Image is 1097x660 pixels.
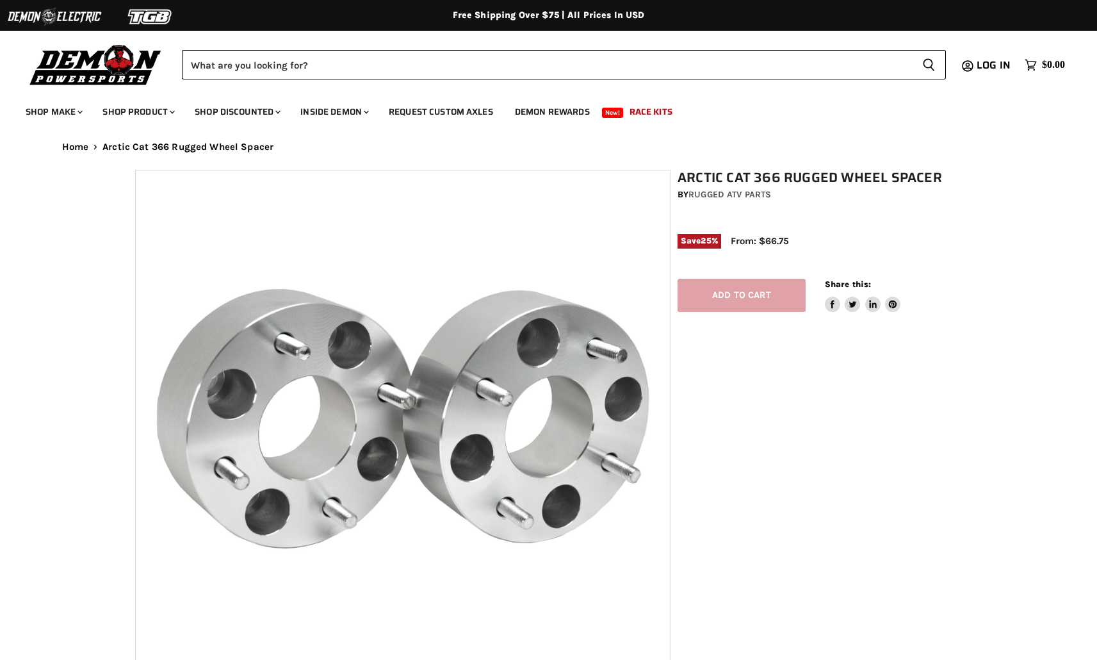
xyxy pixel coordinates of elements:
a: Request Custom Axles [379,99,503,125]
span: From: $66.75 [731,235,789,247]
span: 25 [701,236,711,245]
a: Rugged ATV Parts [688,189,771,200]
a: Shop Make [16,99,90,125]
span: $0.00 [1042,59,1065,71]
img: Demon Electric Logo 2 [6,4,102,29]
a: $0.00 [1018,56,1071,74]
ul: Main menu [16,94,1062,125]
a: Shop Discounted [185,99,288,125]
aside: Share this: [825,279,901,313]
a: Log in [971,60,1018,71]
img: Demon Powersports [26,42,166,87]
a: Race Kits [620,99,682,125]
a: Inside Demon [291,99,377,125]
a: Demon Rewards [505,99,599,125]
nav: Breadcrumbs [37,142,1061,153]
span: New! [602,108,624,118]
span: Save % [678,234,721,248]
span: Arctic Cat 366 Rugged Wheel Spacer [102,142,273,153]
form: Product [182,50,946,79]
a: Home [62,142,89,153]
span: Share this: [825,279,871,289]
img: TGB Logo 2 [102,4,199,29]
h1: Arctic Cat 366 Rugged Wheel Spacer [678,170,970,186]
input: Search [182,50,912,79]
a: Shop Product [93,99,183,125]
div: Free Shipping Over $75 | All Prices In USD [37,10,1061,21]
div: by [678,188,970,202]
span: Log in [977,57,1011,73]
button: Search [912,50,946,79]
